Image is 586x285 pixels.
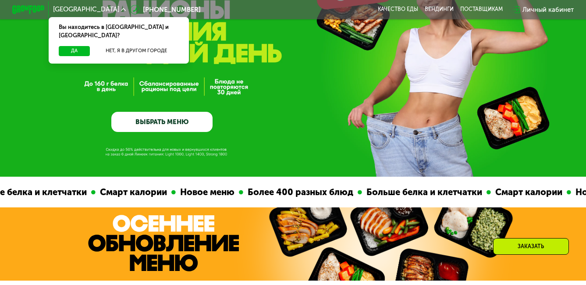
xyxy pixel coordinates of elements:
a: Качество еды [378,6,418,13]
div: Больше белка и клетчатки [302,185,426,199]
div: Смарт калории [36,185,111,199]
button: Нет, я в другом городе [93,46,179,56]
div: Новое меню [511,185,574,199]
div: Заказать [493,238,569,255]
div: Новое меню [116,185,179,199]
a: [PHONE_NUMBER] [130,5,201,14]
div: Личный кабинет [522,5,574,14]
div: поставщикам [460,6,503,13]
div: Вы находитесь в [GEOGRAPHIC_DATA] и [GEOGRAPHIC_DATA]? [49,17,188,46]
div: Смарт калории [431,185,507,199]
button: Да [59,46,90,56]
a: Вендинги [425,6,454,13]
div: Более 400 разных блюд [183,185,298,199]
span: [GEOGRAPHIC_DATA] [53,6,119,13]
a: ВЫБРАТЬ МЕНЮ [111,112,213,132]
